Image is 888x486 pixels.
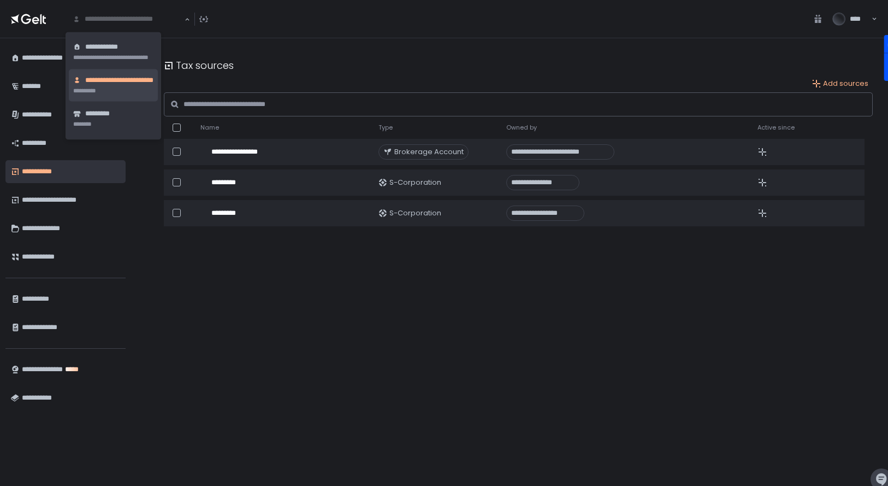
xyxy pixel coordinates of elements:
[394,147,464,157] span: Brokerage Account
[506,124,537,132] span: Owned by
[378,124,393,132] span: Type
[164,58,234,73] div: Tax sources
[200,124,219,132] span: Name
[389,178,441,188] span: S-Corporation
[66,8,190,31] div: Search for option
[73,14,183,25] input: Search for option
[757,124,795,132] span: Active since
[389,208,441,218] span: S-Corporation
[812,79,868,89] button: Add sources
